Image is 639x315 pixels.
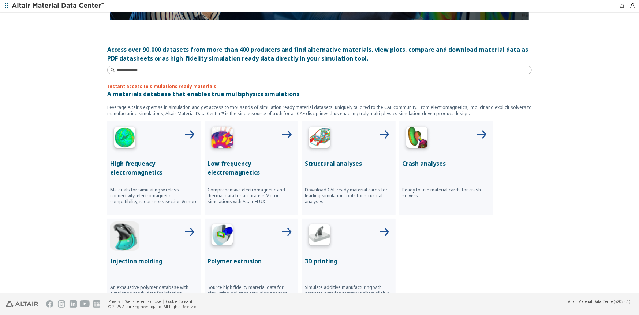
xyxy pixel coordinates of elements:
a: Website Terms of Use [125,299,161,304]
button: Polymer Extrusion IconPolymer extrusionSource high fidelity material data for simulating polymer ... [205,219,298,312]
p: Materials for simulating wireless connectivity, electromagnetic compatibility, radar cross sectio... [110,187,198,205]
p: Instant access to simulations ready materials [107,83,532,89]
p: Ready to use material cards for crash solvers [402,187,490,199]
button: Structural Analyses IconStructural analysesDownload CAE ready material cards for leading simulati... [302,121,396,215]
p: Download CAE ready material cards for leading simulation tools for structual analyses [305,187,393,205]
img: Injection Molding Icon [110,221,139,251]
p: Source high fidelity material data for simulating polymer extrusion process [208,285,295,296]
a: Privacy [108,299,120,304]
p: Injection molding [110,257,198,265]
p: Low frequency electromagnetics [208,159,295,177]
img: Polymer Extrusion Icon [208,221,237,251]
button: Low Frequency IconLow frequency electromagneticsComprehensive electromagnetic and thermal data fo... [205,121,298,215]
button: Injection Molding IconInjection moldingAn exhaustive polymer database with simulation ready data ... [107,219,201,312]
img: Altair Material Data Center [12,2,105,10]
div: (v2025.1) [568,299,630,304]
div: © 2025 Altair Engineering, Inc. All Rights Reserved. [108,304,198,309]
p: A materials database that enables true multiphysics simulations [107,89,532,98]
img: Altair Engineering [6,301,38,307]
img: Low Frequency Icon [208,124,237,153]
p: High frequency electromagnetics [110,159,198,177]
img: 3D Printing Icon [305,221,334,251]
p: Simulate additive manufacturing with accurate data for commercially available materials [305,285,393,302]
p: Polymer extrusion [208,257,295,265]
button: 3D Printing Icon3D printingSimulate additive manufacturing with accurate data for commercially av... [302,219,396,312]
img: Crash Analyses Icon [402,124,431,153]
p: Crash analyses [402,159,490,168]
p: Structural analyses [305,159,393,168]
img: Structural Analyses Icon [305,124,334,153]
p: Leverage Altair’s expertise in simulation and get access to thousands of simulation ready materia... [107,104,532,117]
img: High Frequency Icon [110,124,139,153]
a: Cookie Consent [166,299,193,304]
p: An exhaustive polymer database with simulation ready data for injection molding from leading mate... [110,285,198,302]
p: Comprehensive electromagnetic and thermal data for accurate e-Motor simulations with Altair FLUX [208,187,295,205]
p: 3D printing [305,257,393,265]
button: High Frequency IconHigh frequency electromagneticsMaterials for simulating wireless connectivity,... [107,121,201,215]
span: Altair Material Data Center [568,299,614,304]
button: Crash Analyses IconCrash analysesReady to use material cards for crash solvers [399,121,493,215]
div: Access over 90,000 datasets from more than 400 producers and find alternative materials, view plo... [107,45,532,63]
